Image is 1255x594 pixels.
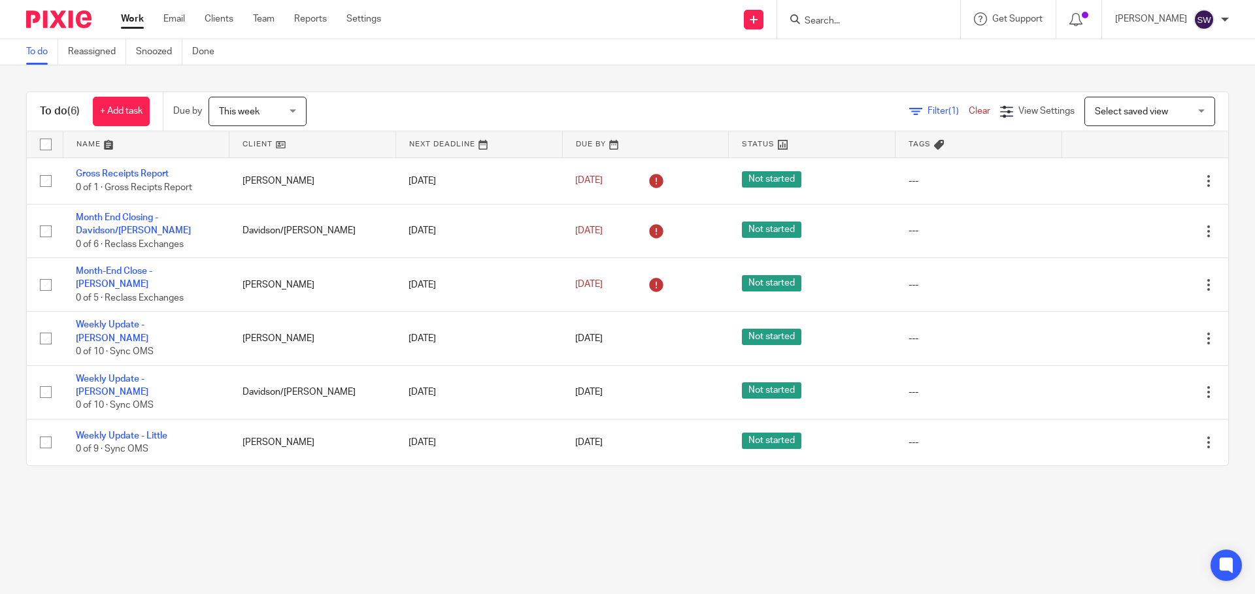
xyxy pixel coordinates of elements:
div: --- [909,278,1049,291]
td: [DATE] [395,419,562,465]
a: Weekly Update - [PERSON_NAME] [76,374,148,397]
span: Not started [742,433,801,449]
span: Tags [909,140,931,148]
a: Clear [969,107,990,116]
td: [DATE] [395,258,562,312]
span: [DATE] [575,176,603,186]
span: Not started [742,171,801,188]
p: [PERSON_NAME] [1115,12,1187,25]
span: [DATE] [575,226,603,235]
span: 0 of 1 · Gross Recipts Report [76,183,192,192]
a: Snoozed [136,39,182,65]
span: 0 of 5 · Reclass Exchanges [76,293,184,303]
td: Davidson/[PERSON_NAME] [229,365,396,419]
span: [DATE] [575,388,603,397]
td: [DATE] [395,204,562,257]
span: Not started [742,275,801,291]
a: Month-End Close - [PERSON_NAME] [76,267,152,289]
span: View Settings [1018,107,1075,116]
a: To do [26,39,58,65]
span: (1) [948,107,959,116]
a: Weekly Update - [PERSON_NAME] [76,320,148,342]
span: [DATE] [575,438,603,447]
a: Weekly Update - Little [76,431,167,440]
span: 0 of 6 · Reclass Exchanges [76,240,184,249]
div: --- [909,174,1049,188]
div: --- [909,386,1049,399]
span: This week [219,107,259,116]
span: Not started [742,329,801,345]
input: Search [803,16,921,27]
img: Pixie [26,10,92,28]
span: (6) [67,106,80,116]
td: [PERSON_NAME] [229,419,396,465]
a: Reassigned [68,39,126,65]
img: svg%3E [1194,9,1214,30]
span: Not started [742,382,801,399]
div: --- [909,332,1049,345]
span: Filter [928,107,969,116]
span: [DATE] [575,334,603,343]
a: Reports [294,12,327,25]
td: [PERSON_NAME] [229,258,396,312]
span: Select saved view [1095,107,1168,116]
td: [PERSON_NAME] [229,312,396,365]
a: Work [121,12,144,25]
a: Clients [205,12,233,25]
a: Gross Receipts Report [76,169,169,178]
td: [DATE] [395,365,562,419]
div: --- [909,436,1049,449]
a: Email [163,12,185,25]
span: Get Support [992,14,1043,24]
h1: To do [40,105,80,118]
div: --- [909,224,1049,237]
a: Done [192,39,224,65]
span: [DATE] [575,280,603,289]
a: + Add task [93,97,150,126]
a: Team [253,12,275,25]
td: [DATE] [395,312,562,365]
span: 0 of 10 · Sync OMS [76,401,154,410]
td: [DATE] [395,157,562,204]
a: Settings [346,12,381,25]
span: Not started [742,222,801,238]
td: [PERSON_NAME] [229,157,396,204]
span: 0 of 10 · Sync OMS [76,347,154,356]
p: Due by [173,105,202,118]
span: 0 of 9 · Sync OMS [76,444,148,454]
a: Month End Closing - Davidson/[PERSON_NAME] [76,213,191,235]
td: Davidson/[PERSON_NAME] [229,204,396,257]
